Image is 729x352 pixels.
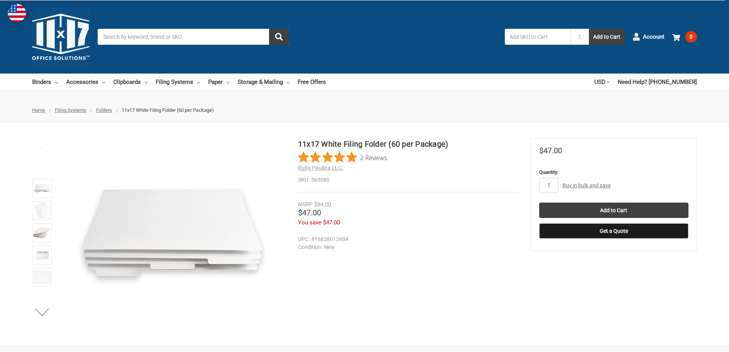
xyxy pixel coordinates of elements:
[589,29,625,45] button: Add to Cart
[539,169,688,176] label: Quantity:
[66,74,105,90] a: Accessories
[122,107,214,113] span: 11x17 White Filing Folder (60 per Package)
[643,33,664,41] span: Account
[360,152,387,163] span: 2 Reviews
[298,243,322,251] dt: Condition:
[34,247,51,264] img: 11x17 White Filing Folder (60 per Package)
[539,223,688,239] button: Get a Quote
[685,31,697,43] span: 0
[34,269,51,286] img: 11x17 White Filing Folder (60 per Package)
[298,243,515,251] dd: New
[76,138,267,330] img: 11x17 White Filing Folder (60 per Package)
[298,176,309,184] dt: SKU:
[594,74,610,90] a: USD
[298,74,326,90] a: Free Offers
[298,165,343,171] a: Ruby Paulina LLC.
[298,176,518,184] dd: 563080
[298,152,387,163] button: Rated 5 out of 5 stars from 2 reviews. Jump to reviews.
[238,74,290,90] a: Storage & Mailing
[298,235,515,243] dd: 816628012604
[32,107,45,113] a: Home
[31,142,54,157] button: Previous
[672,27,697,47] a: 0
[298,219,321,226] span: You save
[156,74,200,90] a: Filing Systems
[8,4,26,22] img: duty and tax information for United States
[96,107,112,113] a: Folders
[32,74,58,90] a: Binders
[618,74,697,90] a: Need Help? [PHONE_NUMBER]
[34,180,51,197] img: 11x17 White Filing Folder (60 per Package)
[208,74,230,90] a: Paper
[666,331,729,352] iframe: Google Customer Reviews
[98,29,289,45] input: Search by keyword, brand or SKU
[539,203,688,218] input: Add to Cart
[298,208,321,217] span: $47.00
[113,74,148,90] a: Clipboards
[31,305,54,320] button: Next
[314,201,331,208] span: $94.00
[298,138,518,150] h1: 11x17 White Filing Folder (60 per Package)
[34,224,51,241] img: 11”x17” Filing Folders (563047) Manila
[563,182,611,188] a: Buy in bulk and save
[32,8,90,65] img: 11x17.com
[323,219,340,226] span: $47.00
[539,146,562,155] span: $47.00
[505,29,571,45] input: Add SKU to Cart
[55,107,86,113] a: Filing Systems
[298,235,310,243] dt: UPC:
[298,200,313,208] div: MSRP
[633,27,664,47] a: Account
[34,202,51,219] img: 11x17 White Filing Folder (60 per Package)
